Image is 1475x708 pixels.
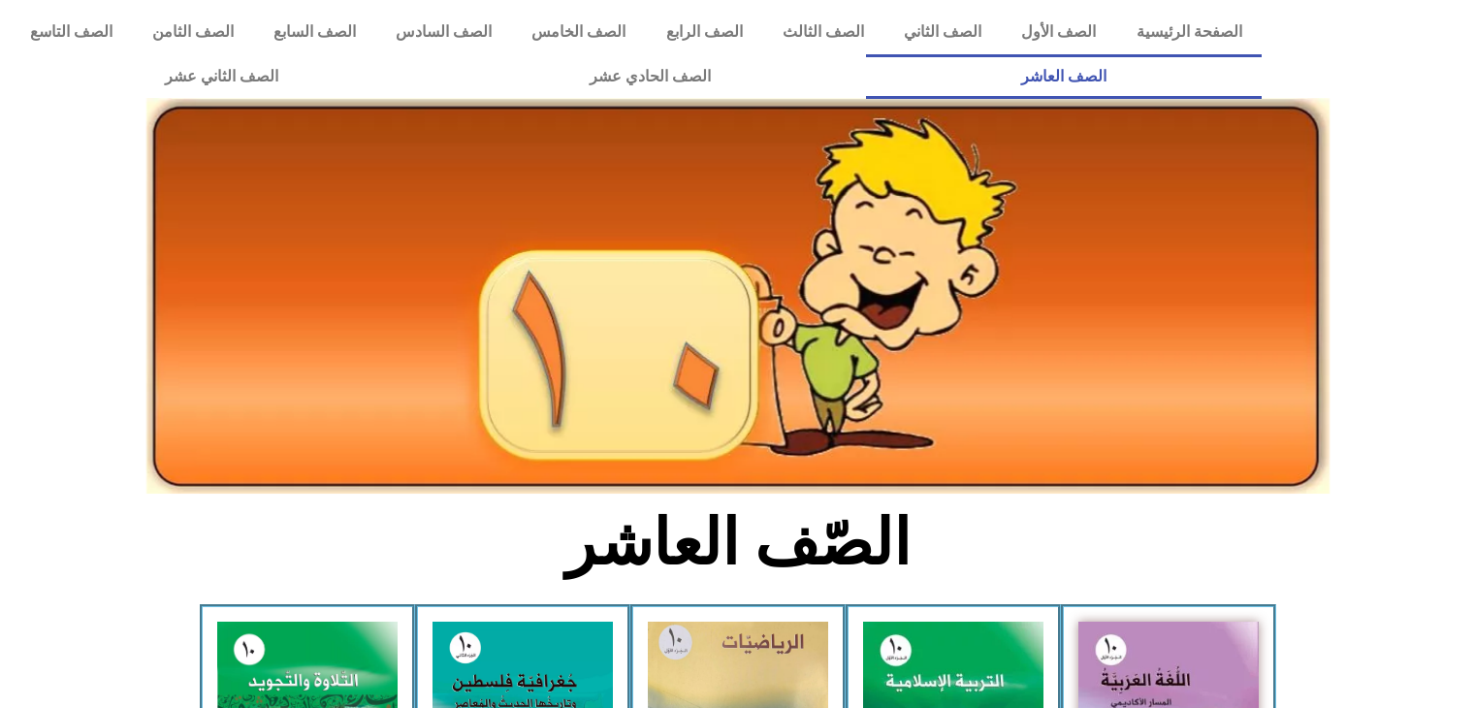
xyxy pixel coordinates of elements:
[376,10,512,54] a: الصف السادس
[1002,10,1116,54] a: الصف الأول
[433,54,865,99] a: الصف الحادي عشر
[646,10,762,54] a: الصف الرابع
[883,10,1001,54] a: الصف الثاني
[253,10,375,54] a: الصف السابع
[10,54,433,99] a: الصف الثاني عشر
[132,10,253,54] a: الصف الثامن
[417,505,1058,581] h2: الصّف العاشر
[512,10,646,54] a: الصف الخامس
[762,10,883,54] a: الصف الثالث
[866,54,1262,99] a: الصف العاشر
[10,10,132,54] a: الصف التاسع
[1116,10,1262,54] a: الصفحة الرئيسية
